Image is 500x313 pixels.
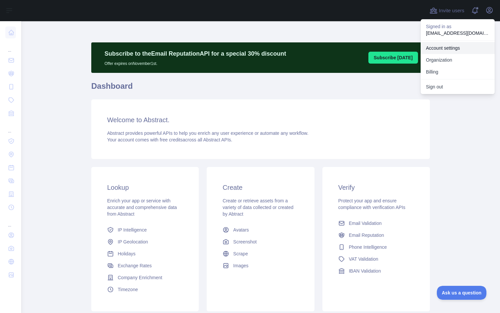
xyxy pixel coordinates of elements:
[426,30,489,36] p: [EMAIL_ADDRESS][DOMAIN_NAME]
[104,248,186,260] a: Holidays
[421,54,495,66] a: Organization
[220,224,301,236] a: Avatars
[104,272,186,284] a: Company Enrichment
[421,42,495,54] a: Account settings
[5,40,16,53] div: ...
[118,262,152,269] span: Exchange Rates
[104,260,186,272] a: Exchange Rates
[107,130,309,136] span: Abstract provides powerful APIs to help you enrich any user experience or automate any workflow.
[428,5,466,16] button: Invite users
[338,183,414,192] h3: Verify
[104,49,286,58] p: Subscribe to the Email Reputation API for a special 30 % discount
[220,248,301,260] a: Scrape
[223,198,293,217] span: Create or retrieve assets from a variety of data collected or created by Abtract
[107,198,177,217] span: Enrich your app or service with accurate and comprehensive data from Abstract
[118,286,138,293] span: Timezone
[118,274,162,281] span: Company Enrichment
[437,286,487,300] iframe: Toggle Customer Support
[426,23,489,30] p: Signed in as
[233,250,248,257] span: Scrape
[336,229,417,241] a: Email Reputation
[349,232,384,238] span: Email Reputation
[107,115,414,125] h3: Welcome to Abstract.
[349,244,387,250] span: Phone Intelligence
[336,241,417,253] a: Phone Intelligence
[349,268,381,274] span: IBAN Validation
[349,256,378,262] span: VAT Validation
[233,227,249,233] span: Avatars
[107,137,232,142] span: Your account comes with across all Abstract APIs.
[91,81,430,97] h1: Dashboard
[336,253,417,265] a: VAT Validation
[338,198,405,210] span: Protect your app and ensure compliance with verification APIs
[220,260,301,272] a: Images
[160,137,183,142] span: free credits
[104,284,186,295] a: Timezone
[5,215,16,228] div: ...
[104,58,286,66] p: Offer expires on November 1st.
[421,81,495,93] button: Sign out
[233,262,248,269] span: Images
[349,220,382,227] span: Email Validation
[118,227,147,233] span: IP Intelligence
[107,183,183,192] h3: Lookup
[104,236,186,248] a: IP Geolocation
[104,224,186,236] a: IP Intelligence
[220,236,301,248] a: Screenshot
[421,66,495,78] button: Billing
[5,121,16,134] div: ...
[336,265,417,277] a: IBAN Validation
[118,250,136,257] span: Holidays
[223,183,298,192] h3: Create
[233,238,257,245] span: Screenshot
[336,217,417,229] a: Email Validation
[439,7,464,15] span: Invite users
[118,238,148,245] span: IP Geolocation
[368,52,418,64] button: Subscribe [DATE]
